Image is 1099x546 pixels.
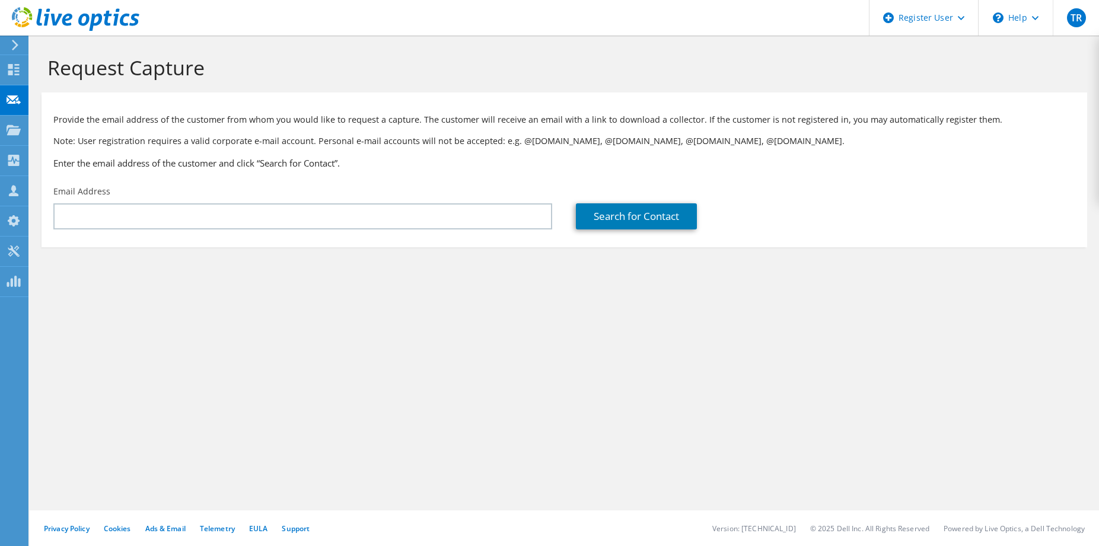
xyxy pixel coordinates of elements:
a: Cookies [104,523,131,534]
a: Telemetry [200,523,235,534]
h1: Request Capture [47,55,1075,80]
a: EULA [249,523,267,534]
li: © 2025 Dell Inc. All Rights Reserved [810,523,929,534]
p: Provide the email address of the customer from whom you would like to request a capture. The cust... [53,113,1075,126]
li: Powered by Live Optics, a Dell Technology [944,523,1085,534]
span: TR [1067,8,1086,27]
a: Search for Contact [576,203,697,229]
label: Email Address [53,186,110,197]
p: Note: User registration requires a valid corporate e-mail account. Personal e-mail accounts will ... [53,135,1075,148]
li: Version: [TECHNICAL_ID] [712,523,796,534]
a: Privacy Policy [44,523,90,534]
a: Support [282,523,310,534]
a: Ads & Email [145,523,186,534]
h3: Enter the email address of the customer and click “Search for Contact”. [53,157,1075,170]
svg: \n [993,12,1004,23]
